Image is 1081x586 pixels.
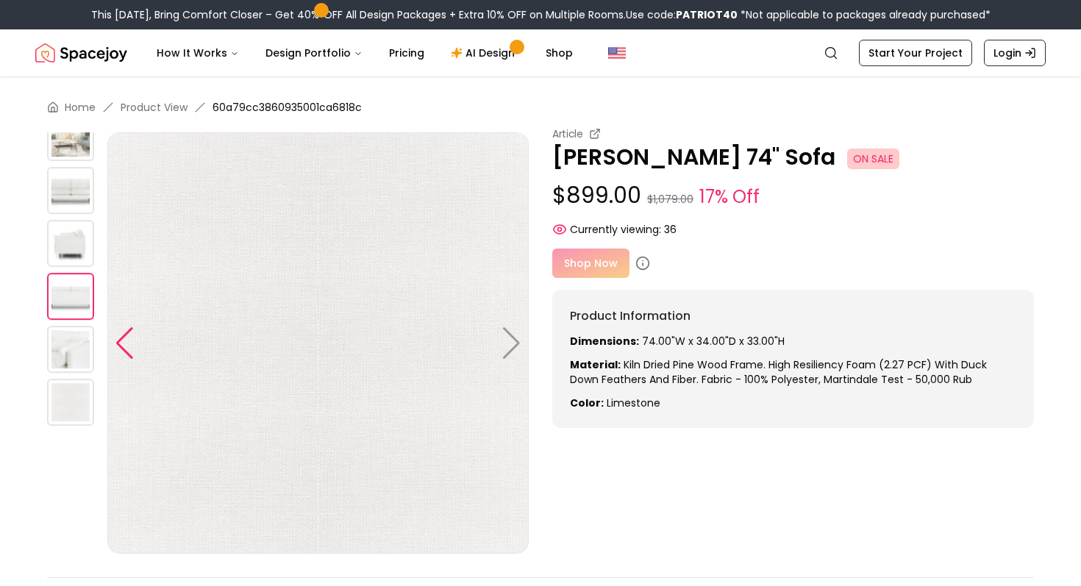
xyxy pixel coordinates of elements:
[664,222,677,237] span: 36
[570,307,1016,325] h6: Product Information
[47,220,94,267] img: https://storage.googleapis.com/spacejoy-main/assets/60a79cc3860935001ca6818c/product_3_balmjfjbdkic
[47,326,94,373] img: https://storage.googleapis.com/spacejoy-main/assets/60a79cc3860935001ca6818c/product_5_i3cjjp9j2mdk
[570,357,621,372] strong: Material:
[699,184,760,210] small: 17% Off
[552,182,1034,210] p: $899.00
[47,167,94,214] img: https://storage.googleapis.com/spacejoy-main/assets/60a79cc3860935001ca6818c/product_2_kfi84c81e2ak
[570,222,661,237] span: Currently viewing:
[47,273,94,320] img: https://storage.googleapis.com/spacejoy-main/assets/60a79cc3860935001ca6818c/product_4_0hhh412g2e14f
[552,126,583,141] small: Article
[65,100,96,115] a: Home
[552,144,1034,171] p: [PERSON_NAME] 74" Sofa
[377,38,436,68] a: Pricing
[626,7,738,22] span: Use code:
[607,396,660,410] span: limestone
[107,132,529,554] img: https://storage.googleapis.com/spacejoy-main/assets/60a79cc3860935001ca6818c/product_6_gl87bcbf7m9
[570,396,604,410] strong: Color:
[608,44,626,62] img: United States
[254,38,374,68] button: Design Portfolio
[145,38,585,68] nav: Main
[47,114,94,161] img: https://storage.googleapis.com/spacejoy-main/assets/60a79cc3860935001ca6818c/product_1_bbi8d1dnpph
[570,334,639,349] strong: Dimensions:
[145,38,251,68] button: How It Works
[47,379,94,426] img: https://storage.googleapis.com/spacejoy-main/assets/60a79cc3860935001ca6818c/product_6_gl87bcbf7m9
[534,38,585,68] a: Shop
[847,149,899,169] span: ON SALE
[859,40,972,66] a: Start Your Project
[121,100,188,115] li: Product View
[984,40,1046,66] a: Login
[91,7,991,22] div: This [DATE], Bring Comfort Closer – Get 40% OFF All Design Packages + Extra 10% OFF on Multiple R...
[647,192,693,207] small: $1,079.00
[47,100,1034,115] nav: breadcrumb
[738,7,991,22] span: *Not applicable to packages already purchased*
[213,100,362,115] span: 60a79cc3860935001ca6818c
[676,7,738,22] b: PATRIOT40
[570,334,1016,349] p: 74.00"W x 34.00"D x 33.00"H
[570,357,987,387] span: Kiln dried pine wood frame. High resiliency foam (2.27 PCF) with duck down feathers and fiber. Fa...
[439,38,531,68] a: AI Design
[35,38,127,68] img: Spacejoy Logo
[35,38,127,68] a: Spacejoy
[35,29,1046,76] nav: Global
